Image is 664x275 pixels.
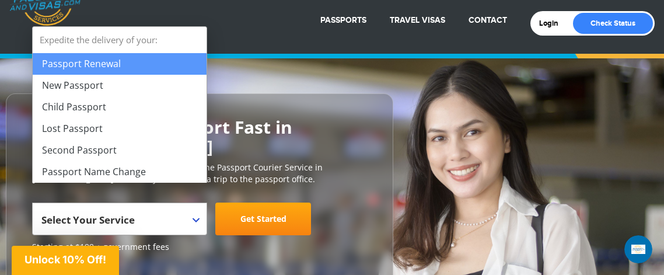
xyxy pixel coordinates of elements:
[41,207,195,240] span: Select Your Service
[320,15,366,25] a: Passports
[12,246,119,275] div: Unlock 10% Off!
[33,140,207,161] li: Second Passport
[539,19,567,28] a: Login
[33,96,207,118] li: Child Passport
[469,15,507,25] a: Contact
[215,203,311,235] a: Get Started
[33,161,207,183] li: Passport Name Change
[32,203,207,235] span: Select Your Service
[390,15,445,25] a: Travel Visas
[624,235,652,263] iframe: Intercom live chat
[33,118,207,140] li: Lost Passport
[33,75,207,96] li: New Passport
[41,213,135,227] span: Select Your Service
[33,27,207,183] li: Expedite the delivery of your:
[25,253,106,266] span: Unlock 10% Off!
[33,27,207,53] strong: Expedite the delivery of your:
[32,241,367,253] span: Starting at $199 + government fees
[573,13,653,34] a: Check Status
[33,53,207,75] li: Passport Renewal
